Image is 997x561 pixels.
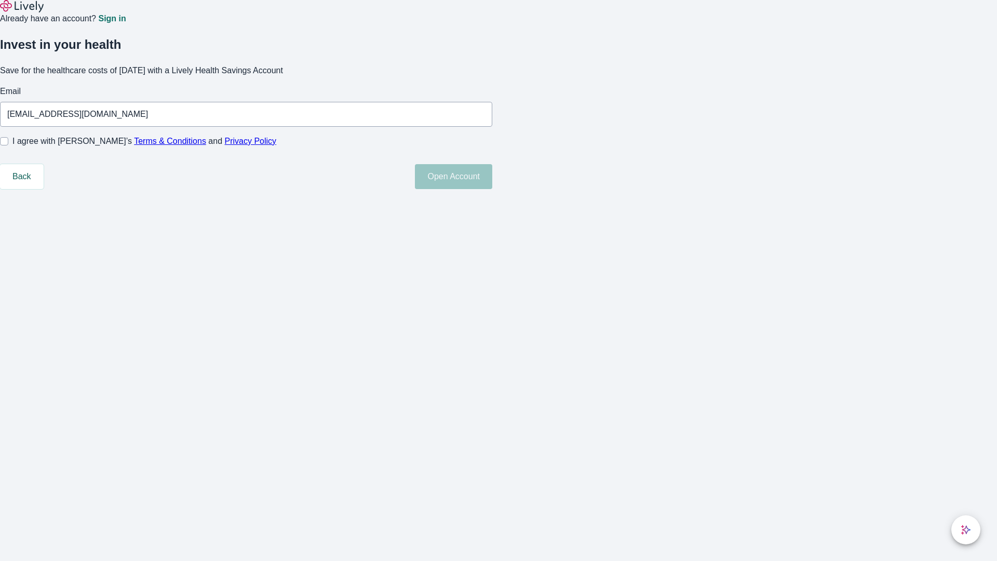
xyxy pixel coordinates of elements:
button: chat [951,515,980,544]
a: Terms & Conditions [134,137,206,145]
a: Sign in [98,15,126,23]
svg: Lively AI Assistant [961,525,971,535]
span: I agree with [PERSON_NAME]’s and [12,135,276,148]
a: Privacy Policy [225,137,277,145]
